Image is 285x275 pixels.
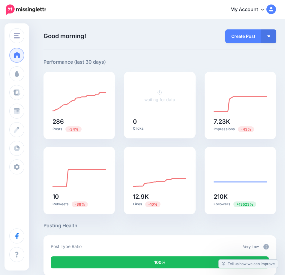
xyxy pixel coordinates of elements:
span: Previous period: 12.8K [238,126,254,132]
span: Previous period: 1.54K [233,201,256,207]
h5: 286 [52,119,106,125]
p: Likes [133,201,186,207]
span: Very Low [243,244,259,249]
a: Tell us how we can improve [219,260,278,268]
div: 100% of your posts in the last 30 days were manually created (i.e. were not from Drip Campaigns o... [51,256,269,268]
p: Retweets [52,201,106,207]
a: Create Post [225,29,261,43]
h5: 210K [214,194,267,200]
a: waiting for data [144,90,175,102]
img: menu.png [14,33,20,38]
h5: Posting Health [43,222,276,229]
p: Post Type Ratio [51,243,82,250]
h5: 0 [133,119,186,125]
h5: 12.9K [133,194,186,200]
span: Previous period: 431 [65,126,82,132]
span: Previous period: 14.3K [145,201,160,207]
img: arrow-down-white.png [267,35,270,37]
span: Previous period: 81 [72,201,88,207]
img: Missinglettr [6,5,46,15]
p: Followers [214,201,267,207]
p: Clicks [133,126,186,131]
img: info-circle-grey.png [263,244,269,249]
h5: Performance (last 30 days) [43,58,106,66]
h5: 7.23K [214,119,267,125]
h5: 10 [52,194,106,200]
p: Posts [52,126,106,132]
a: My Account [224,2,276,17]
span: Good morning! [43,32,86,40]
p: Impressions [214,126,267,132]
